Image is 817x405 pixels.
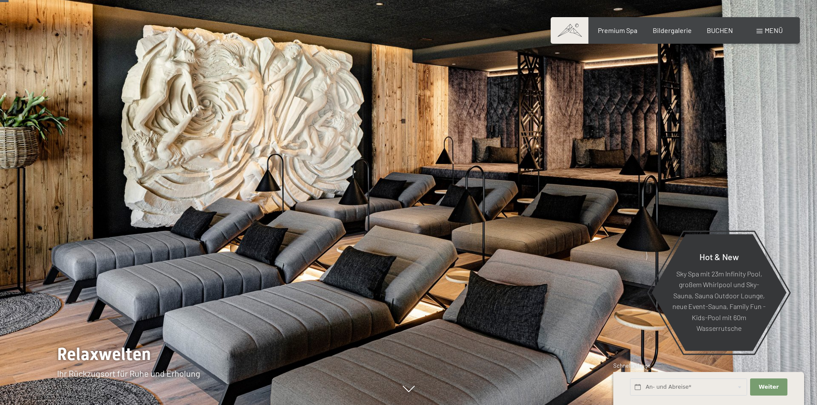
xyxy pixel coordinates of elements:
[707,26,733,34] a: BUCHEN
[651,234,787,351] a: Hot & New Sky Spa mit 23m Infinity Pool, großem Whirlpool und Sky-Sauna, Sauna Outdoor Lounge, ne...
[750,378,787,396] button: Weiter
[613,362,651,369] span: Schnellanfrage
[759,383,779,391] span: Weiter
[653,26,692,34] a: Bildergalerie
[699,251,739,261] span: Hot & New
[765,26,783,34] span: Menü
[672,268,766,334] p: Sky Spa mit 23m Infinity Pool, großem Whirlpool und Sky-Sauna, Sauna Outdoor Lounge, neue Event-S...
[598,26,637,34] a: Premium Spa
